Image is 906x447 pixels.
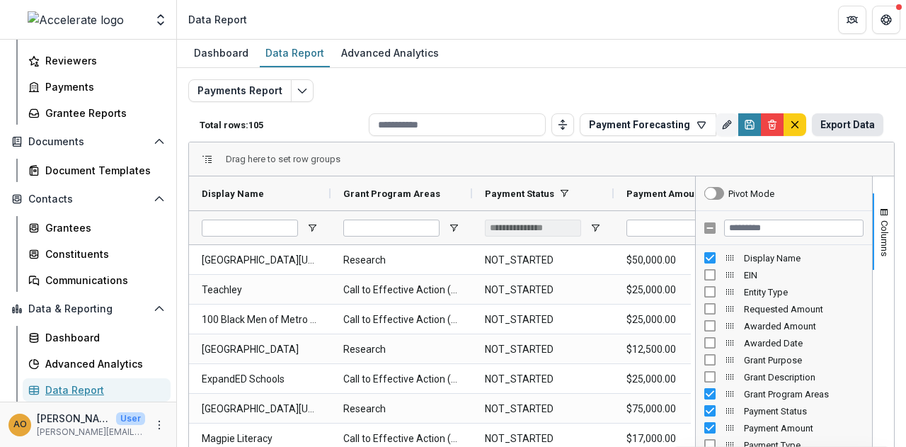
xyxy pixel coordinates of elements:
span: Research [343,335,459,364]
button: Open Filter Menu [448,222,459,234]
div: Payment Status Column [696,402,872,419]
span: NOT_STARTED [485,365,601,394]
span: Documents [28,136,148,148]
span: 100 Black Men of Metro Baton Rouge [202,305,318,334]
button: Open entity switcher [151,6,171,34]
div: Row Groups [226,154,340,164]
span: Payment Status [744,406,864,417]
div: Constituents [45,247,159,261]
div: Data Report [188,12,247,27]
a: Communications [23,268,171,292]
div: Payments [45,79,159,94]
span: [GEOGRAPHIC_DATA] [202,335,318,364]
button: Partners [838,6,866,34]
div: Grantee Reports [45,106,159,120]
span: Research [343,395,459,424]
span: Grant Description [744,372,864,383]
span: Display Name [202,188,264,199]
a: Dashboard [188,40,254,67]
button: Edit selected report [291,79,314,102]
div: Grant Purpose Column [696,351,872,368]
p: [PERSON_NAME][EMAIL_ADDRESS][DOMAIN_NAME] [37,426,145,438]
div: Grant Description Column [696,368,872,385]
span: Data & Reporting [28,303,148,315]
div: Data Report [45,383,159,397]
span: [GEOGRAPHIC_DATA][US_STATE] [202,246,318,275]
span: $75,000.00 [626,395,742,424]
span: Drag here to set row groups [226,154,340,164]
div: Payment Amount Column [696,419,872,436]
input: Filter Columns Input [724,220,864,237]
div: Grant Program Areas Column [696,385,872,402]
span: Columns [879,220,890,256]
span: Research [343,246,459,275]
p: [PERSON_NAME] [37,411,110,426]
div: Advanced Analytics [336,43,445,63]
span: EIN [744,270,864,281]
span: Grant Program Areas [744,389,864,400]
button: Open Filter Menu [306,222,318,234]
span: NOT_STARTED [485,276,601,305]
div: Reviewers [45,53,159,68]
a: Document Templates [23,159,171,182]
span: Entity Type [744,287,864,298]
span: Payment Status [485,188,554,199]
span: Grant Purpose [744,355,864,366]
button: More [151,417,168,434]
input: Grant Program Areas Filter Input [343,220,440,237]
span: NOT_STARTED [485,395,601,424]
button: Open Filter Menu [590,222,601,234]
div: Grantees [45,220,159,235]
a: Advanced Analytics [23,352,171,375]
nav: breadcrumb [183,9,253,30]
a: Grantee Reports [23,101,171,125]
div: Communications [45,273,159,288]
button: Delete [761,113,784,136]
div: Dashboard [188,43,254,63]
a: Reviewers [23,49,171,72]
div: Awarded Date Column [696,334,872,351]
span: $25,000.00 [626,365,742,394]
button: Open Documents [6,130,171,153]
a: Dashboard [23,326,171,349]
input: Display Name Filter Input [202,220,298,237]
a: Data Report [23,378,171,402]
span: ExpandED Schools [202,365,318,394]
p: User [116,412,145,425]
img: Accelerate logo [28,11,124,28]
div: Requested Amount Column [696,300,872,317]
div: Entity Type Column [696,283,872,300]
span: Contacts [28,193,148,205]
div: Amy Omand [13,420,27,429]
a: Payments [23,75,171,98]
span: Call to Effective Action (CEA) [343,365,459,394]
button: default [784,113,806,136]
div: Awarded Amount Column [696,317,872,334]
span: Payment Amount [626,188,703,199]
span: Awarded Date [744,338,864,349]
button: Toggle auto height [551,113,574,136]
span: Awarded Amount [744,321,864,332]
span: Display Name [744,253,864,264]
span: NOT_STARTED [485,305,601,334]
a: Advanced Analytics [336,40,445,67]
button: Rename [716,113,738,136]
span: Call to Effective Action (CEA) [343,276,459,305]
span: Requested Amount [744,304,864,315]
div: Document Templates [45,163,159,178]
button: Save [738,113,761,136]
button: Get Help [872,6,900,34]
span: $25,000.00 [626,305,742,334]
span: Call to Effective Action (CEA) [343,305,459,334]
p: Total rows: 105 [200,120,363,130]
button: Payments Report [188,79,292,102]
div: Data Report [260,43,330,63]
button: Open Data & Reporting [6,298,171,320]
div: Dashboard [45,330,159,345]
button: Open Contacts [6,188,171,210]
span: [GEOGRAPHIC_DATA][US_STATE] [202,395,318,424]
span: NOT_STARTED [485,335,601,364]
span: Payment Amount [744,423,864,434]
span: $50,000.00 [626,246,742,275]
span: NOT_STARTED [485,246,601,275]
